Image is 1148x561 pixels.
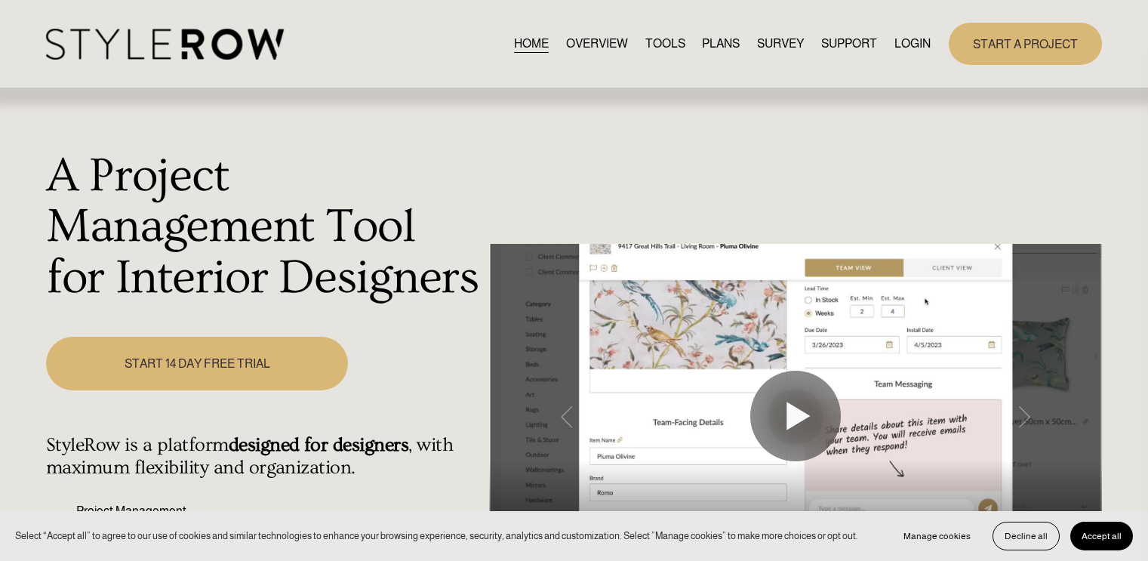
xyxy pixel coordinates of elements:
[949,23,1102,64] a: START A PROJECT
[892,522,982,550] button: Manage cookies
[46,151,482,304] h1: A Project Management Tool for Interior Designers
[894,33,931,54] a: LOGIN
[76,502,482,520] p: Project Management
[1070,522,1133,550] button: Accept all
[514,33,549,54] a: HOME
[645,33,685,54] a: TOOLS
[46,29,284,60] img: StyleRow
[566,33,628,54] a: OVERVIEW
[1005,531,1048,541] span: Decline all
[46,434,482,479] h4: StyleRow is a platform , with maximum flexibility and organization.
[702,33,740,54] a: PLANS
[903,531,971,541] span: Manage cookies
[46,337,348,390] a: START 14 DAY FREE TRIAL
[757,33,804,54] a: SURVEY
[821,35,877,53] span: SUPPORT
[15,529,858,543] p: Select “Accept all” to agree to our use of cookies and similar technologies to enhance your brows...
[993,522,1060,550] button: Decline all
[229,434,409,456] strong: designed for designers
[821,33,877,54] a: folder dropdown
[1082,531,1122,541] span: Accept all
[750,371,841,461] button: Play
